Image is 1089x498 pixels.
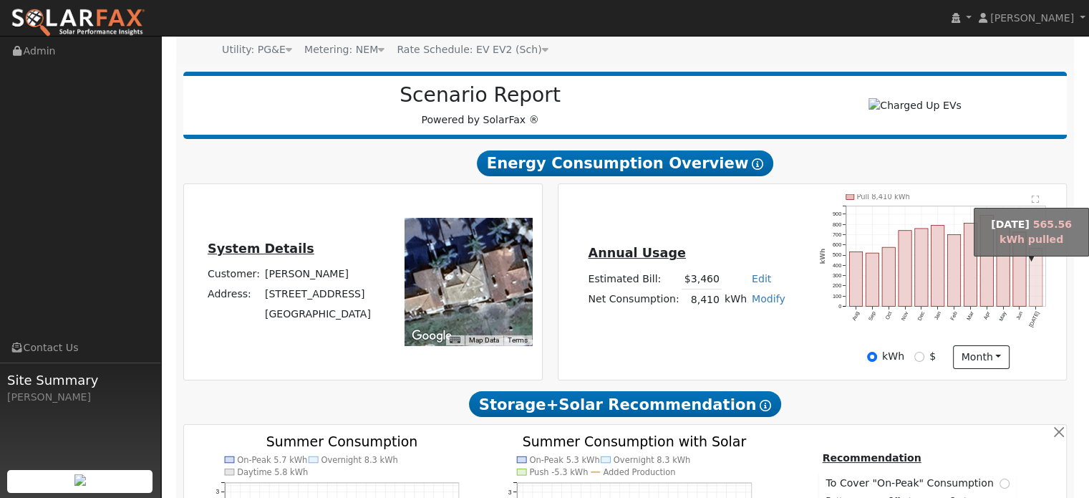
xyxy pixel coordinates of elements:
text: 600 [833,241,841,248]
rect: onclick="" [964,223,977,306]
span: Energy Consumption Overview [477,150,773,176]
text: 700 [833,231,841,238]
td: Customer: [205,264,262,284]
text: 300 [833,272,841,279]
span: [PERSON_NAME] [990,12,1074,24]
rect: onclick="" [980,215,993,306]
div: Metering: NEM [304,42,384,57]
text: Push -5.3 kWh [530,467,589,477]
span: To Cover "On-Peak" Consumption [826,476,999,491]
button: Keyboard shortcuts [450,335,460,345]
td: Estimated Bill: [586,269,682,289]
div: [PERSON_NAME] [7,390,153,405]
span: 565.56 kWh pulled [1000,219,1072,245]
text: On-Peak 5.3 kWh [530,455,600,465]
td: Address: [205,284,262,305]
text: Jun [1015,310,1024,321]
text: 100 [833,293,841,300]
u: Annual Usage [588,246,685,260]
span: Storage+Solar Recommendation [469,391,781,417]
button: Map Data [469,335,499,345]
text: Apr [982,310,992,321]
input: $ [914,352,924,362]
a: Modify [752,293,785,305]
a: Open this area in Google Maps (opens a new window) [408,327,455,345]
rect: onclick="" [915,229,928,307]
text: Added Production [603,467,675,477]
text: Overnight 8.3 kWh [321,455,397,465]
span: Alias: None [397,44,548,55]
td: Net Consumption: [586,289,682,310]
u: System Details [208,241,314,256]
text: Overnight 8.3 kWh [614,455,690,465]
rect: onclick="" [866,253,879,306]
text: Jan [933,310,942,321]
label: $ [929,349,936,364]
button: month [953,345,1010,370]
text: 3 [216,489,219,496]
td: kWh [722,289,749,310]
td: [GEOGRAPHIC_DATA] [262,305,373,325]
text: Feb [949,310,959,321]
text: 800 [833,221,841,228]
a: Terms (opens in new tab) [508,336,528,344]
text: kWh [820,249,827,264]
strong: [DATE] [991,219,1030,230]
rect: onclick="" [1030,249,1042,307]
text: Mar [965,310,975,322]
a: Edit [752,273,771,284]
h2: Scenario Report [198,83,763,107]
img: SolarFax [11,8,145,38]
rect: onclick="" [997,224,1010,306]
label: kWh [882,349,904,364]
div: Powered by SolarFax ® [190,83,770,128]
text: Oct [884,310,894,320]
text: Aug [851,310,861,322]
img: retrieve [74,474,86,486]
i: Show Help [760,400,771,411]
text: Nov [900,310,910,322]
text: 3 [508,489,512,496]
text: On-Peak 5.7 kWh [237,455,307,465]
rect: onclick="" [931,226,944,307]
rect: onclick="" [899,231,911,307]
text: Pull 8,410 kWh [857,193,910,201]
span: Site Summary [7,370,153,390]
rect: onclick="" [882,247,895,306]
input: kWh [867,352,877,362]
text: Dec [916,310,926,322]
div: Utility: PG&E [222,42,292,57]
text: 0 [838,303,841,310]
td: 8,410 [682,289,722,310]
text: 400 [833,262,841,269]
rect: onclick="" [948,234,961,306]
u: Recommendation [822,452,921,464]
text: Summer Consumption [266,434,417,449]
text:  [1032,195,1040,203]
text: Daytime 5.8 kWh [237,467,308,477]
img: Charged Up EVs [868,98,962,113]
text: Sep [867,310,877,322]
text: 900 [833,211,841,217]
text: May [998,310,1008,322]
text: [DATE] [1027,310,1040,328]
rect: onclick="" [849,252,862,307]
text: 200 [833,282,841,289]
rect: onclick="" [1013,232,1026,307]
i: Show Help [752,158,763,170]
td: [PERSON_NAME] [262,264,373,284]
img: Google [408,327,455,345]
td: $3,460 [682,269,722,289]
text: 500 [833,252,841,258]
text: Summer Consumption with Solar [523,434,746,449]
td: [STREET_ADDRESS] [262,284,373,305]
